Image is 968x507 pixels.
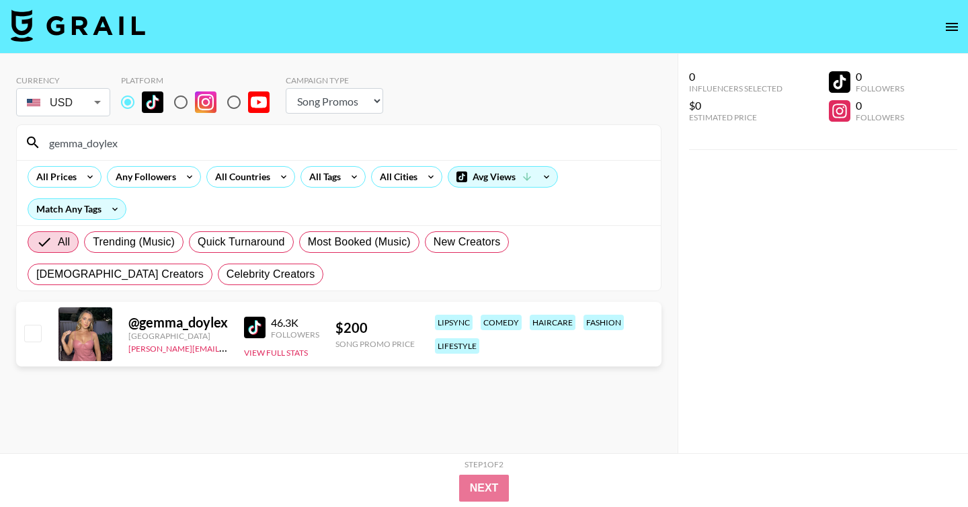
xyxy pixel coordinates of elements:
span: Quick Turnaround [198,234,285,250]
div: haircare [530,315,575,330]
div: Estimated Price [689,112,782,122]
div: fashion [583,315,624,330]
div: Song Promo Price [335,339,415,349]
div: lifestyle [435,338,479,354]
a: [PERSON_NAME][EMAIL_ADDRESS][DOMAIN_NAME] [128,341,327,354]
div: comedy [481,315,522,330]
div: Any Followers [108,167,179,187]
div: Influencers Selected [689,83,782,93]
div: Platform [121,75,280,85]
div: $ 200 [335,319,415,336]
div: USD [19,91,108,114]
div: 0 [856,99,904,112]
div: Currency [16,75,110,85]
div: 0 [856,70,904,83]
button: Next [459,475,510,502]
iframe: Drift Widget Chat Controller [901,440,952,491]
img: YouTube [248,91,270,113]
div: Followers [856,112,904,122]
div: lipsync [435,315,473,330]
button: open drawer [938,13,965,40]
div: [GEOGRAPHIC_DATA] [128,331,228,341]
span: New Creators [434,234,501,250]
span: [DEMOGRAPHIC_DATA] Creators [36,266,204,282]
div: Avg Views [448,167,557,187]
span: Most Booked (Music) [308,234,411,250]
span: Celebrity Creators [227,266,315,282]
img: TikTok [244,317,266,338]
div: Match Any Tags [28,199,126,219]
div: $0 [689,99,782,112]
div: All Countries [207,167,273,187]
input: Search by User Name [41,132,653,153]
div: Step 1 of 2 [465,459,503,469]
img: TikTok [142,91,163,113]
div: Followers [856,83,904,93]
button: View Full Stats [244,348,308,358]
div: Followers [271,329,319,340]
div: All Tags [301,167,344,187]
div: All Cities [372,167,420,187]
img: Instagram [195,91,216,113]
span: Trending (Music) [93,234,175,250]
div: @ gemma_doylex [128,314,228,331]
div: 46.3K [271,316,319,329]
div: 0 [689,70,782,83]
span: All [58,234,70,250]
img: Grail Talent [11,9,145,42]
div: Campaign Type [286,75,383,85]
div: All Prices [28,167,79,187]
